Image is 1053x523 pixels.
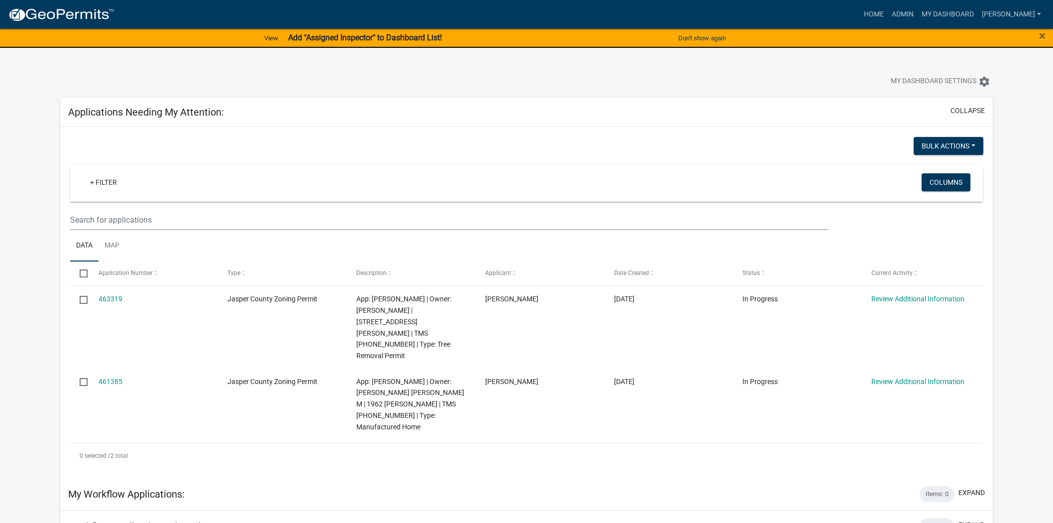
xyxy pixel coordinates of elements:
[742,378,778,386] span: In Progress
[99,230,125,262] a: Map
[860,5,888,24] a: Home
[227,378,317,386] span: Jasper County Zoning Permit
[70,210,829,230] input: Search for applications
[82,173,125,191] a: + Filter
[227,269,240,276] span: Type
[356,378,464,431] span: App: Jamie Tuten | Owner: DARA CARLA M | 1962 FLOYD RD | TMS 045-00-01-029 | Type: Manufactured Home
[218,261,347,285] datatable-header-cell: Type
[883,72,998,91] button: My Dashboard Settingssettings
[674,30,730,46] button: Don't show again
[476,261,605,285] datatable-header-cell: Applicant
[99,295,122,303] a: 463319
[950,106,985,116] button: collapse
[485,269,511,276] span: Applicant
[89,261,218,285] datatable-header-cell: Application Number
[60,127,993,478] div: collapse
[891,76,976,88] span: My Dashboard Settings
[614,295,634,303] span: 08/13/2025
[604,261,733,285] datatable-header-cell: Date Created
[862,261,991,285] datatable-header-cell: Current Activity
[227,295,317,303] span: Jasper County Zoning Permit
[260,30,282,46] a: View
[70,261,89,285] datatable-header-cell: Select
[99,378,122,386] a: 461385
[871,269,913,276] span: Current Activity
[888,5,918,24] a: Admin
[485,295,538,303] span: Felix Rivera
[871,295,964,303] a: Review Additional Information
[958,488,985,498] button: expand
[920,486,954,502] div: Items: 0
[288,33,442,42] strong: Add "Assigned Inspector" to Dashboard List!
[871,378,964,386] a: Review Additional Information
[978,5,1045,24] a: [PERSON_NAME]
[347,261,476,285] datatable-header-cell: Description
[614,378,634,386] span: 08/08/2025
[70,230,99,262] a: Data
[922,173,970,191] button: Columns
[80,452,110,459] span: 0 selected /
[356,269,387,276] span: Description
[914,137,983,155] button: Bulk Actions
[485,378,538,386] span: Dustin Tuten
[70,443,983,468] div: 2 total
[1039,29,1046,43] span: ×
[614,269,649,276] span: Date Created
[1039,30,1046,42] button: Close
[733,261,862,285] datatable-header-cell: Status
[99,269,153,276] span: Application Number
[356,295,451,360] span: App: Felix Rivera | Owner: MORENO JEREMIAS | 298 MUNGIN CREEK RD | TMS 039-01-03-002 | Type: Tree...
[918,5,978,24] a: My Dashboard
[68,106,224,118] h5: Applications Needing My Attention:
[742,269,760,276] span: Status
[68,488,185,500] h5: My Workflow Applications:
[978,76,990,88] i: settings
[742,295,778,303] span: In Progress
